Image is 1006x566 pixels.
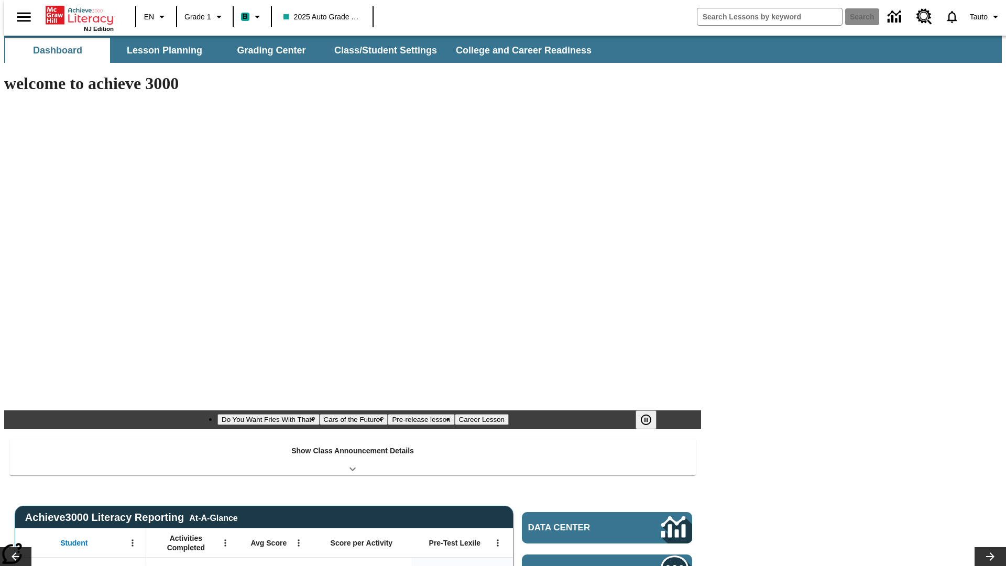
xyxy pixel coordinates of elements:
button: Language: EN, Select a language [139,7,173,26]
span: Achieve3000 Literacy Reporting [25,511,238,524]
button: Slide 1 Do You Want Fries With That? [217,414,320,425]
span: Data Center [528,523,626,533]
h1: welcome to achieve 3000 [4,74,701,93]
button: Lesson carousel, Next [975,547,1006,566]
a: Home [46,5,114,26]
input: search field [697,8,842,25]
button: Slide 2 Cars of the Future? [320,414,388,425]
button: Open Menu [291,535,307,551]
div: Show Class Announcement Details [9,439,696,475]
button: College and Career Readiness [447,38,600,63]
button: Dashboard [5,38,110,63]
span: Grade 1 [184,12,211,23]
span: NJ Edition [84,26,114,32]
button: Open Menu [217,535,233,551]
button: Class/Student Settings [326,38,445,63]
button: Lesson Planning [112,38,217,63]
div: Pause [636,410,667,429]
div: Home [46,4,114,32]
span: Student [60,538,88,548]
span: Activities Completed [151,534,221,552]
button: Profile/Settings [966,7,1006,26]
button: Grading Center [219,38,324,63]
button: Slide 4 Career Lesson [455,414,509,425]
span: 2025 Auto Grade 1 A [283,12,361,23]
div: SubNavbar [4,36,1002,63]
button: Open Menu [125,535,140,551]
span: EN [144,12,154,23]
p: Show Class Announcement Details [291,445,414,456]
a: Notifications [938,3,966,30]
button: Open side menu [8,2,39,32]
span: Score per Activity [331,538,393,548]
button: Boost Class color is teal. Change class color [237,7,268,26]
button: Open Menu [490,535,506,551]
span: B [243,10,248,23]
button: Pause [636,410,657,429]
a: Data Center [522,512,692,543]
div: At-A-Glance [189,511,237,523]
span: Tauto [970,12,988,23]
span: Avg Score [250,538,287,548]
span: Pre-Test Lexile [429,538,481,548]
button: Grade: Grade 1, Select a grade [180,7,229,26]
a: Data Center [881,3,910,31]
a: Resource Center, Will open in new tab [910,3,938,31]
div: SubNavbar [4,38,601,63]
button: Slide 3 Pre-release lesson [388,414,454,425]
